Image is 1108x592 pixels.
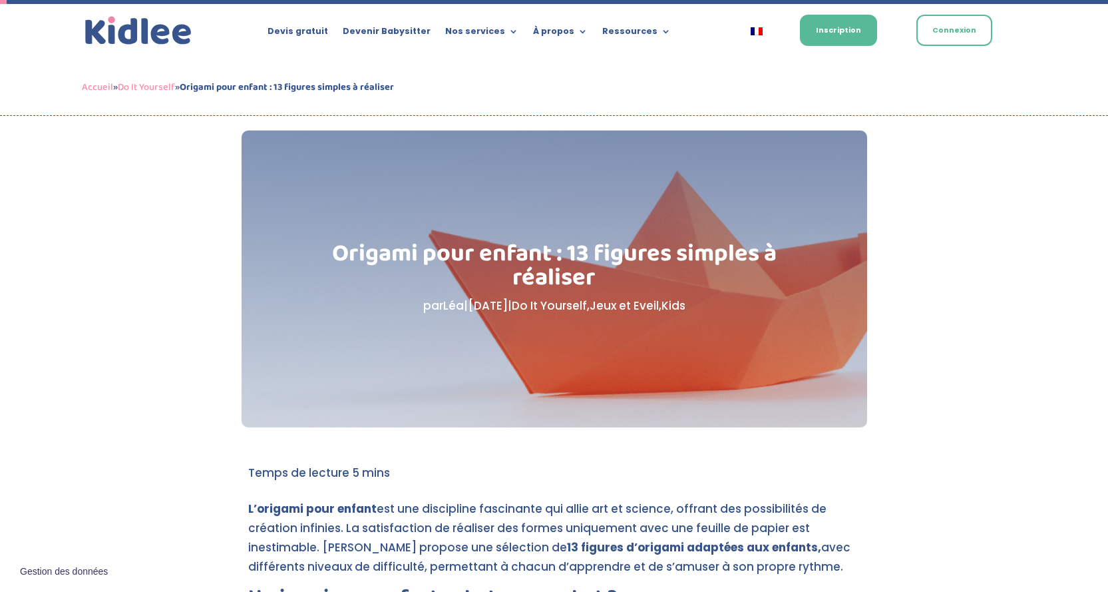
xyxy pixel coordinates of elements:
[20,566,108,578] span: Gestion des données
[590,298,659,314] a: Jeux et Eveil
[308,242,800,296] h1: Origami pour enfant : 13 figures simples à réaliser
[248,501,377,517] strong: L’origami pour enfant
[248,499,860,588] p: est une discipline fascinante qui allie art et science, offrant des possibilités de création infi...
[12,558,116,586] button: Gestion des données
[512,298,587,314] a: Do It Yourself
[661,298,685,314] a: Kids
[468,298,508,314] span: [DATE]
[567,539,821,555] strong: 13 figures d’origami adaptées aux enfants,
[308,296,800,316] p: par | | , ,
[443,298,464,314] a: Léa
